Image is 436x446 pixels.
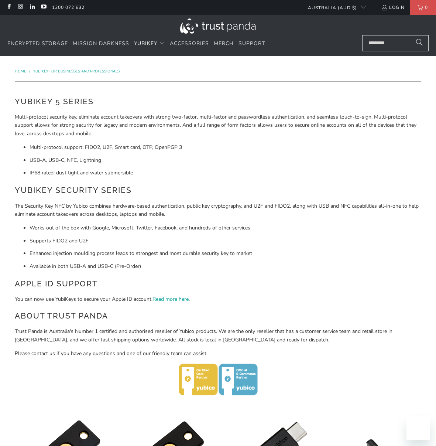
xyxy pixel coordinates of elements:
[134,40,157,47] span: YubiKey
[362,35,429,51] input: Search...
[381,3,405,11] a: Login
[29,69,30,74] span: /
[29,4,35,10] a: Trust Panda Australia on LinkedIn
[6,4,12,10] a: Trust Panda Australia on Facebook
[170,40,209,47] span: Accessories
[15,295,422,303] p: You can now use YubiKeys to secure your Apple ID account. .
[15,310,422,322] h2: About Trust Panda
[134,35,165,52] summary: YubiKey
[214,35,234,52] a: Merch
[214,40,234,47] span: Merch
[238,35,265,52] a: Support
[15,350,422,358] p: Please contact us if you have any questions and one of our friendly team can assist.
[170,35,209,52] a: Accessories
[30,262,422,270] li: Available in both USB-A and USB-C (Pre-Order)
[40,4,47,10] a: Trust Panda Australia on YouTube
[73,40,129,47] span: Mission Darkness
[7,35,68,52] a: Encrypted Storage
[15,202,422,219] p: The Security Key NFC by Yubico combines hardware-based authentication, public key cryptography, a...
[15,69,27,74] a: Home
[33,69,120,74] a: YubiKey for Businesses and Professionals
[7,40,68,47] span: Encrypted Storage
[30,224,422,232] li: Works out of the box with Google, Microsoft, Twitter, Facebook, and hundreds of other services.
[7,35,265,52] nav: Translation missing: en.navigation.header.main_nav
[30,237,422,245] li: Supports FIDO2 and U2F
[30,169,422,177] li: IP68 rated: dust tight and water submersible
[30,143,422,151] li: Multi-protocol support; FIDO2, U2F, Smart card, OTP, OpenPGP 3
[238,40,265,47] span: Support
[17,4,23,10] a: Trust Panda Australia on Instagram
[30,249,422,258] li: Enhanced injection moulding process leads to strongest and most durable security key to market
[410,35,429,51] button: Search
[73,35,129,52] a: Mission Darkness
[152,296,189,303] a: Read more here
[15,278,422,290] h2: Apple ID Support
[406,416,430,440] iframe: Button to launch messaging window
[15,96,422,108] h2: YubiKey 5 Series
[15,113,422,138] p: Multi-protocol security key, eliminate account takeovers with strong two-factor, multi-factor and...
[180,18,256,34] img: Trust Panda Australia
[52,3,85,11] a: 1300 072 632
[15,184,422,196] h2: YubiKey Security Series
[30,156,422,164] li: USB-A, USB-C, NFC, Lightning
[15,327,422,344] p: Trust Panda is Australia's Number 1 certified and authorised reseller of Yubico products. We are ...
[15,69,26,74] span: Home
